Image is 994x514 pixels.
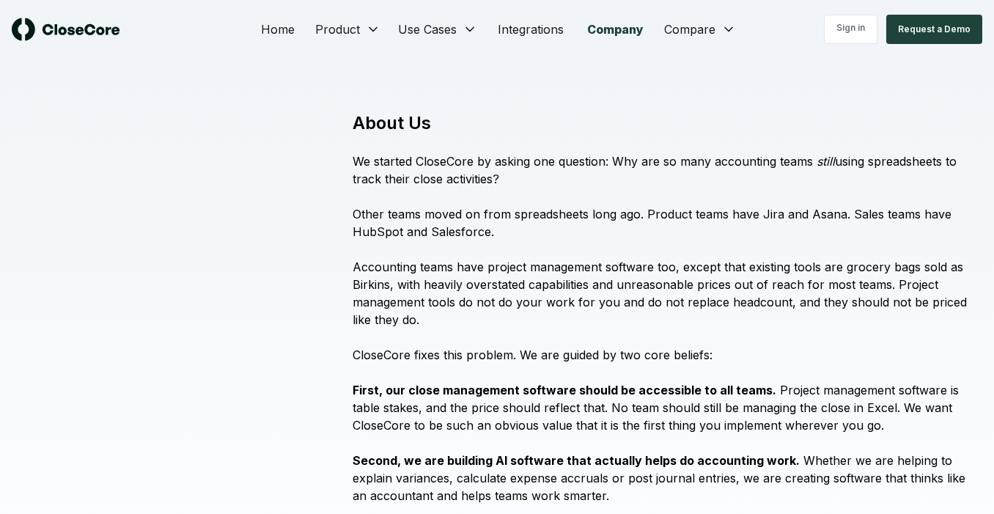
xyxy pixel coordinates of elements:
button: Use Cases [389,15,486,44]
h1: About Us [353,111,982,135]
button: Compare [655,15,745,44]
button: Product [306,15,389,44]
span: Compare [664,21,715,38]
img: logo [12,18,120,41]
a: Company [575,15,655,44]
span: Use Cases [398,21,457,38]
button: Request a Demo [886,15,982,44]
i: still [817,154,835,169]
strong: First, our close management software should be accessible to all teams. [353,383,776,397]
p: CloseCore fixes this problem. We are guided by two core beliefs: [353,346,982,364]
a: Home [249,15,306,44]
a: Sign in [824,15,877,44]
span: Product [315,21,360,38]
p: Project management software is table stakes, and the price should reflect that. No team should st... [353,381,982,434]
p: We started CloseCore by asking one question: Why are so many accounting teams using spreadsheets ... [353,153,982,188]
p: Other teams moved on from spreadsheets long ago. Product teams have Jira and Asana. Sales teams h... [353,205,982,241]
p: Whether we are helping to explain variances, calculate expense accruals or post journal entries, ... [353,452,982,504]
a: Integrations [486,15,575,44]
strong: Second, we are building AI software that actually helps do accounting work. [353,453,800,468]
p: Accounting teams have project management software too, except that existing tools are grocery bag... [353,258,982,328]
